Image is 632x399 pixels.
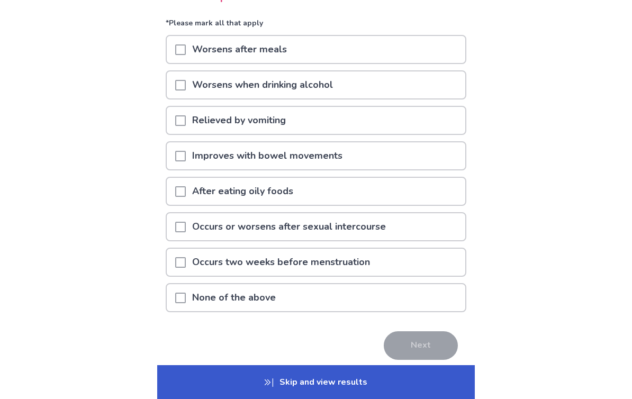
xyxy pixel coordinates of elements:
p: None of the above [186,284,282,311]
button: Next [384,331,458,360]
p: After eating oily foods [186,178,300,205]
p: Worsens when drinking alcohol [186,71,339,98]
p: Worsens after meals [186,36,293,63]
p: Improves with bowel movements [186,142,349,169]
p: Skip and view results [157,365,475,399]
p: *Please mark all that apply [166,17,466,35]
p: Relieved by vomiting [186,107,292,134]
p: Occurs two weeks before menstruation [186,249,376,276]
p: Occurs or worsens after sexual intercourse [186,213,392,240]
